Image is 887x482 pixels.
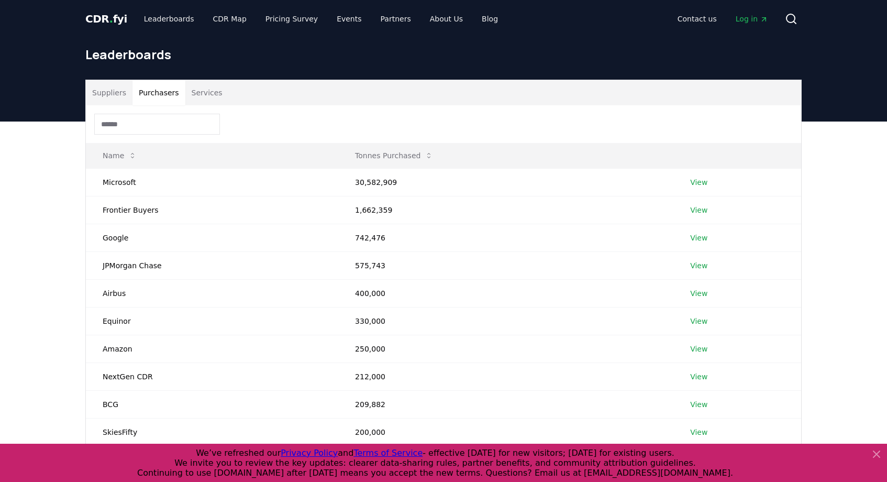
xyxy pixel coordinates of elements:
[669,9,777,28] nav: Main
[85,12,127,26] a: CDR.fyi
[690,316,707,326] a: View
[690,260,707,271] a: View
[372,9,419,28] a: Partners
[136,9,506,28] nav: Main
[205,9,255,28] a: CDR Map
[338,251,673,279] td: 575,743
[473,9,506,28] a: Blog
[86,307,338,335] td: Equinor
[86,80,132,105] button: Suppliers
[669,9,725,28] a: Contact us
[94,145,145,166] button: Name
[86,279,338,307] td: Airbus
[85,13,127,25] span: CDR fyi
[86,196,338,224] td: Frontier Buyers
[422,9,471,28] a: About Us
[690,371,707,382] a: View
[109,13,113,25] span: .
[338,363,673,390] td: 212,000
[338,196,673,224] td: 1,662,359
[338,390,673,418] td: 209,882
[132,80,185,105] button: Purchasers
[338,307,673,335] td: 330,000
[690,205,707,215] a: View
[690,427,707,437] a: View
[736,14,768,24] span: Log in
[86,335,338,363] td: Amazon
[85,46,802,63] h1: Leaderboards
[86,251,338,279] td: JPMorgan Chase
[690,233,707,243] a: View
[185,80,229,105] button: Services
[86,418,338,446] td: SkiesFifty
[257,9,326,28] a: Pricing Survey
[338,418,673,446] td: 200,000
[690,344,707,354] a: View
[338,168,673,196] td: 30,582,909
[338,279,673,307] td: 400,000
[338,335,673,363] td: 250,000
[86,168,338,196] td: Microsoft
[86,363,338,390] td: NextGen CDR
[727,9,777,28] a: Log in
[338,224,673,251] td: 742,476
[690,288,707,299] a: View
[690,177,707,188] a: View
[328,9,370,28] a: Events
[86,224,338,251] td: Google
[136,9,203,28] a: Leaderboards
[86,390,338,418] td: BCG
[690,399,707,410] a: View
[347,145,441,166] button: Tonnes Purchased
